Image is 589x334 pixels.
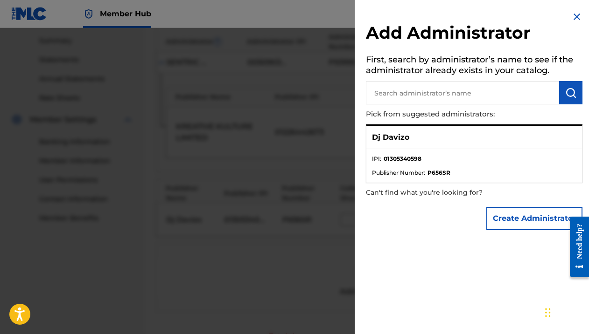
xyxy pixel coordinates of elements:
iframe: Chat Widget [542,289,589,334]
input: Search administrator’s name [366,81,559,104]
img: Search Works [565,87,576,98]
button: Create Administrator [486,207,582,230]
span: IPI : [372,155,381,163]
strong: P656SR [428,169,450,177]
strong: 01305340598 [384,155,421,163]
img: Top Rightsholder [83,8,94,20]
h5: First, search by administrator’s name to see if the administrator already exists in your catalog. [366,52,582,81]
iframe: Resource Center [563,213,589,280]
p: Dj Davizo [372,132,409,143]
p: Can't find what you're looking for? [366,183,529,202]
h2: Add Administrator [366,22,582,46]
span: Member Hub [100,8,151,19]
p: Pick from suggested administrators: [366,104,529,124]
span: Publisher Number : [372,169,425,177]
div: Drag [545,299,551,327]
img: MLC Logo [11,7,47,20]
